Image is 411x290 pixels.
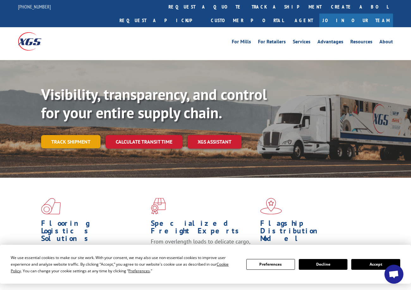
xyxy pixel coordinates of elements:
[41,135,101,148] a: Track shipment
[317,39,343,46] a: Advantages
[260,219,365,245] h1: Flagship Distribution Model
[384,265,403,284] div: Open chat
[151,219,256,238] h1: Specialized Freight Experts
[206,14,288,27] a: Customer Portal
[151,238,256,266] p: From overlength loads to delicate cargo, our experienced staff knows the best way to move your fr...
[41,198,61,214] img: xgs-icon-total-supply-chain-intelligence-red
[11,254,238,274] div: We use essential cookies to make our site work. With your consent, we may also use non-essential ...
[299,259,347,270] button: Decline
[187,135,242,149] a: XGS ASSISTANT
[41,219,146,245] h1: Flooring Logistics Solutions
[319,14,393,27] a: Join Our Team
[128,268,150,274] span: Preferences
[151,198,166,214] img: xgs-icon-focused-on-flooring-red
[379,39,393,46] a: About
[115,14,206,27] a: Request a pickup
[260,198,282,214] img: xgs-icon-flagship-distribution-model-red
[350,39,372,46] a: Resources
[246,259,295,270] button: Preferences
[258,39,286,46] a: For Retailers
[18,3,51,10] a: [PHONE_NUMBER]
[232,39,251,46] a: For Mills
[288,14,319,27] a: Agent
[106,135,182,149] a: Calculate transit time
[41,84,267,122] b: Visibility, transparency, and control for your entire supply chain.
[351,259,400,270] button: Accept
[293,39,310,46] a: Services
